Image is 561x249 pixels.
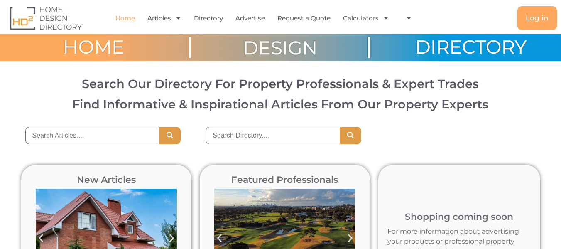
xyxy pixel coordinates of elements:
button: Search [340,127,361,144]
a: Articles [147,9,181,28]
span: Log in [526,15,549,22]
div: Previous slide [210,229,229,248]
a: Advertise [235,9,265,28]
h2: Search Our Directory For Property Professionals & Expert Trades [14,78,547,90]
a: Log in [517,6,557,30]
nav: Menu [115,9,419,28]
div: Next slide [341,229,360,248]
a: Calculators [343,9,389,28]
a: Request a Quote [277,9,331,28]
input: Search Directory.... [206,127,340,144]
div: Previous slide [32,229,50,248]
h3: Find Informative & Inspirational Articles From Our Property Experts [14,98,547,110]
a: Directory [194,9,223,28]
div: Next slide [162,229,181,248]
h2: New Articles [32,175,181,185]
a: Home [115,9,135,28]
input: Search Articles.... [25,127,159,144]
button: Search [159,127,181,144]
h2: Featured Professionals [210,175,360,185]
